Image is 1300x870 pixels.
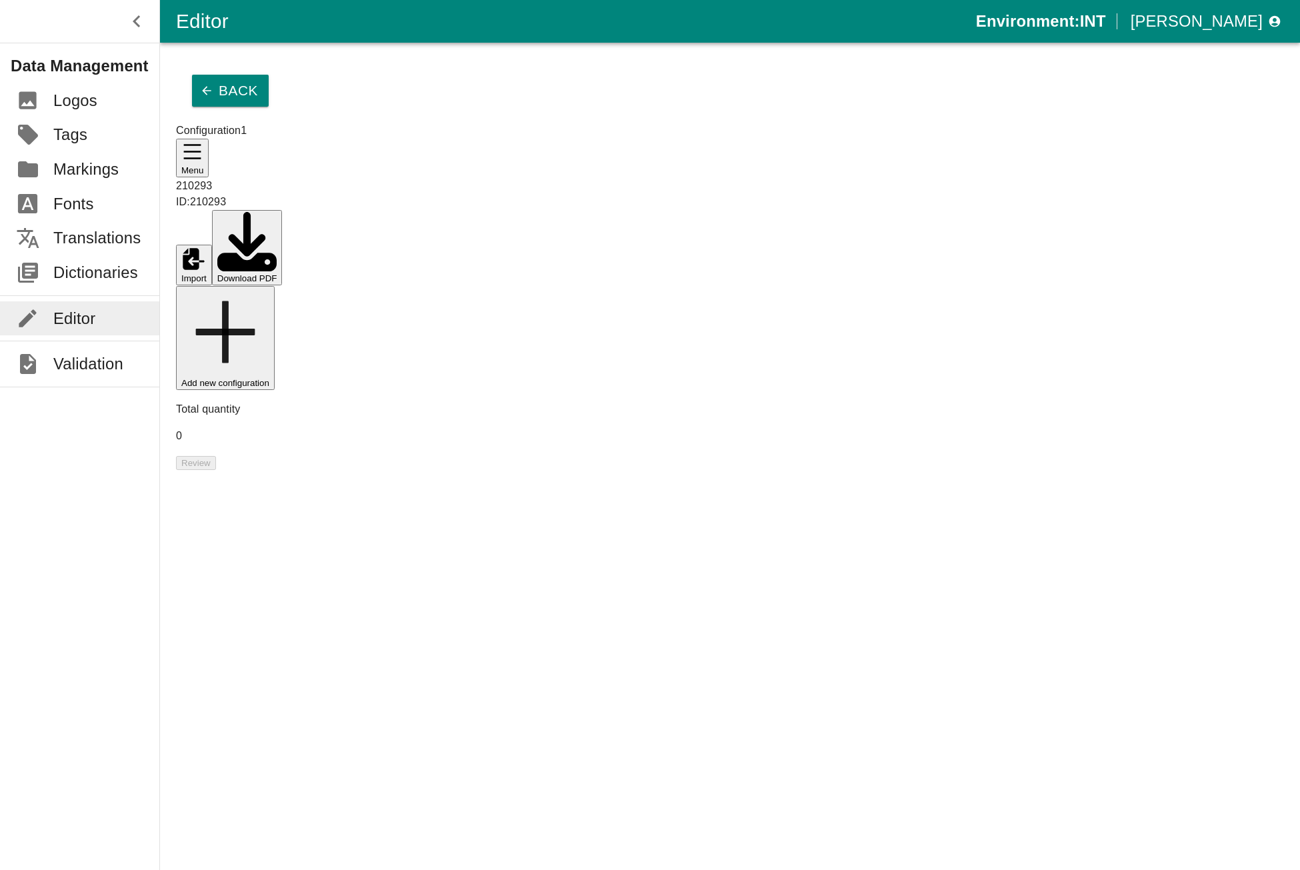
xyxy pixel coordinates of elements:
[1125,5,1284,37] button: profile
[176,245,212,286] button: Import
[176,139,209,177] button: Menu
[176,456,216,470] button: Review
[11,54,159,78] p: Data Management
[176,286,275,390] button: Add new configuration
[1131,9,1263,33] p: [PERSON_NAME]
[176,428,1284,444] p: 0
[976,9,1106,33] p: Environment: INT
[176,194,1284,210] div: ID: 210293
[176,123,1284,139] div: Configuration 1
[53,226,141,250] p: Translations
[53,192,94,216] p: Fonts
[53,261,138,285] p: Dictionaries
[53,89,97,113] p: Logos
[53,352,123,376] p: Validation
[212,210,283,286] button: Download PDF
[176,5,976,37] div: Editor
[176,401,1284,417] p: Total quantity
[53,123,87,147] p: Tags
[53,157,119,181] p: Markings
[192,75,269,107] button: Back
[53,307,95,331] p: Editor
[176,178,1284,194] div: 210293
